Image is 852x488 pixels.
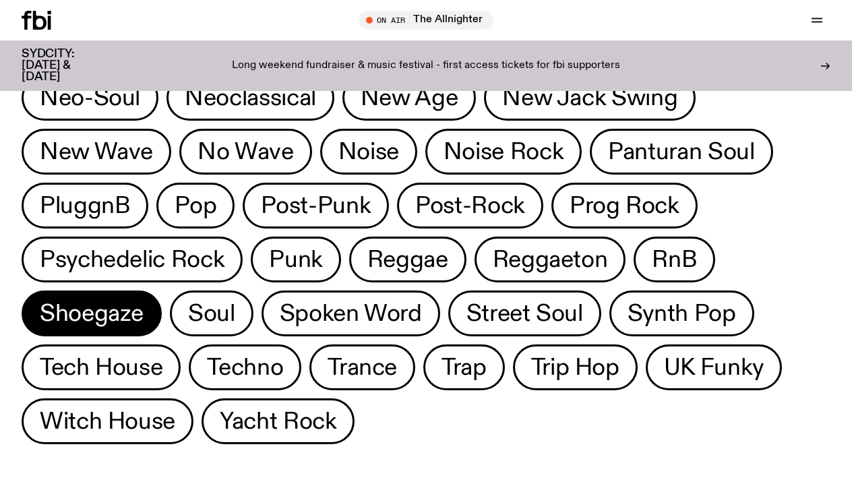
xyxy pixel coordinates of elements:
[22,49,108,83] h3: SYDCITY: [DATE] & [DATE]
[40,85,140,111] span: Neo-Soul
[320,129,417,175] button: Noise
[261,193,371,219] span: Post-Punk
[269,247,323,273] span: Punk
[185,85,316,111] span: Neoclassical
[202,398,355,444] button: Yacht Rock
[232,60,620,72] p: Long weekend fundraiser & music festival - first access tickets for fbi supporters
[40,355,162,381] span: Tech House
[251,237,341,282] button: Punk
[466,301,583,327] span: Street Soul
[646,344,782,390] button: UK Funky
[442,355,487,381] span: Trap
[423,344,505,390] button: Trap
[179,129,311,175] button: No Wave
[309,344,415,390] button: Trance
[359,11,493,30] button: On AirThe Allnighter
[40,247,224,273] span: Psychedelic Rock
[628,301,736,327] span: Synth Pop
[361,85,458,111] span: New Age
[328,355,397,381] span: Trance
[207,355,283,381] span: Techno
[570,193,679,219] span: Prog Rock
[40,139,153,165] span: New Wave
[448,291,601,336] button: Street Soul
[197,139,293,165] span: No Wave
[342,75,476,121] button: New Age
[280,301,422,327] span: Spoken Word
[22,398,193,444] button: Witch House
[609,291,754,336] button: Synth Pop
[189,344,301,390] button: Techno
[22,129,171,175] button: New Wave
[590,129,772,175] button: Panturan Soul
[22,183,148,228] button: PluggnB
[188,301,235,327] span: Soul
[551,183,698,228] button: Prog Rock
[22,237,243,282] button: Psychedelic Rock
[444,139,564,165] span: Noise Rock
[664,355,764,381] span: UK Funky
[531,355,619,381] span: Trip Hop
[22,75,158,121] button: Neo-Soul
[634,237,715,282] button: RnB
[397,183,543,228] button: Post-Rock
[415,193,525,219] span: Post-Rock
[475,237,626,282] button: Reggaeton
[166,75,334,121] button: Neoclassical
[243,183,389,228] button: Post-Punk
[40,408,175,435] span: Witch House
[608,139,754,165] span: Panturan Soul
[220,408,336,435] span: Yacht Rock
[156,183,235,228] button: Pop
[502,85,677,111] span: New Jack Swing
[652,247,697,273] span: RnB
[40,193,130,219] span: PluggnB
[349,237,466,282] button: Reggae
[367,247,448,273] span: Reggae
[493,247,608,273] span: Reggaeton
[425,129,582,175] button: Noise Rock
[484,75,696,121] button: New Jack Swing
[175,193,216,219] span: Pop
[513,344,638,390] button: Trip Hop
[22,344,181,390] button: Tech House
[338,139,399,165] span: Noise
[262,291,440,336] button: Spoken Word
[40,301,144,327] span: Shoegaze
[170,291,253,336] button: Soul
[22,291,162,336] button: Shoegaze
